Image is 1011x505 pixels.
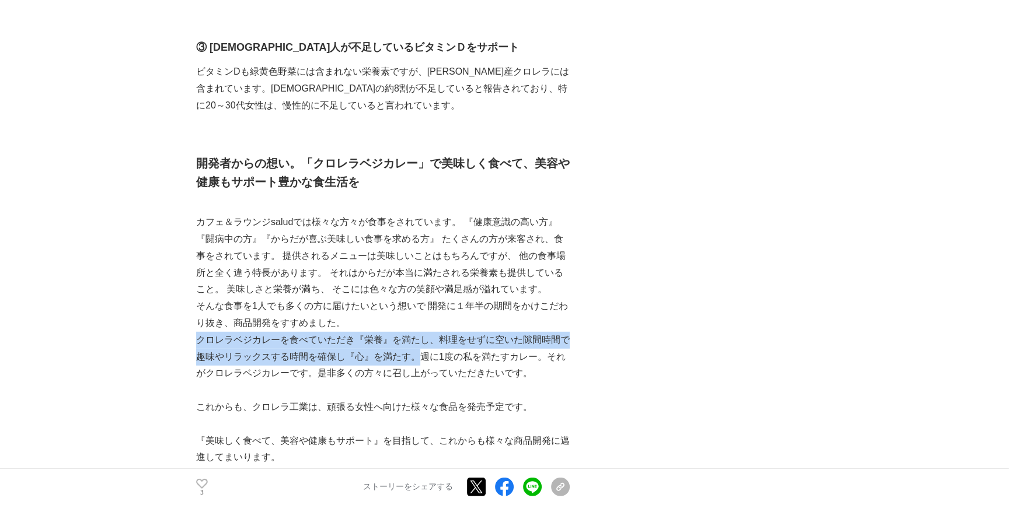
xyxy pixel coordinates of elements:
[196,154,570,191] h2: 開発者からの想い。「クロレラベジカレー」で美味しく食べて、美容や健康もサポート豊かな食生活を
[196,399,570,416] p: これからも、クロレラ工業は、頑張る女性へ向けた様々な食品を発売予定です。
[196,41,519,53] strong: ③ [DEMOGRAPHIC_DATA]人が不足しているビタミンＤをサポート
[196,489,208,495] p: 3
[363,482,453,492] p: ストーリーをシェアする
[196,64,570,114] p: ビタミンDも緑黄色野菜には含まれない栄養素ですが、[PERSON_NAME]産クロレラには含まれています。[DEMOGRAPHIC_DATA]の約8割が不足していると報告されており、特に20～3...
[196,332,570,382] p: クロレラベジカレーを食べていただき『栄養』を満たし、料理をせずに空いた隙間時間で趣味やリラックスする時間を確保し『心』を満たす。週に1度の私を満たすカレー。それがクロレラベジカレーです。是非多く...
[196,298,570,332] p: そんな食事を1人でも多くの方に届けたいという想いで 開発に１年半の期間をかけこだわり抜き、商品開発をすすめました。
[196,214,570,298] p: カフェ＆ラウンジsaludでは様々な方々が食事をされています。 『健康意識の高い方』『闘病中の方』『からだが喜ぶ美味しい食事を求める方』 たくさんの方が来客され、食事をされています。 提供される...
[196,433,570,467] p: 『美味しく食べて、美容や健康もサポート』を目指して、これからも様々な商品開発に邁進してまいります。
